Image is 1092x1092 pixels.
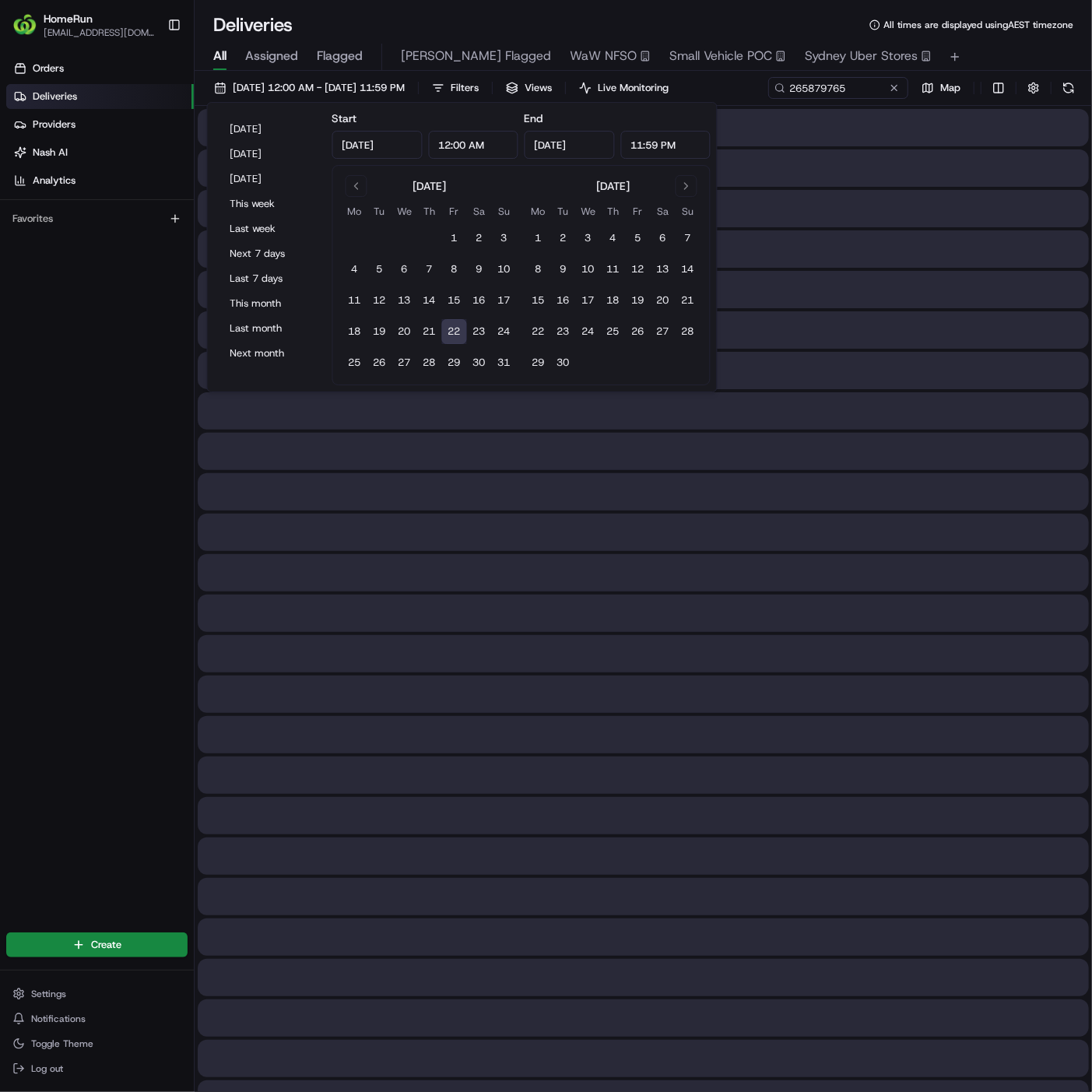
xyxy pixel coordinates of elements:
[492,226,517,251] button: 3
[651,319,676,344] button: 27
[526,350,551,375] button: 29
[601,257,626,282] button: 11
[342,350,367,375] button: 25
[525,131,615,159] input: Date
[572,77,676,99] button: Live Monitoring
[492,319,517,344] button: 24
[492,350,517,375] button: 31
[91,938,121,952] span: Create
[44,26,155,39] button: [EMAIL_ADDRESS][DOMAIN_NAME]
[576,257,601,282] button: 10
[6,206,188,231] div: Favorites
[669,47,772,65] span: Small Vehicle POC
[392,350,417,375] button: 27
[31,1038,93,1050] span: Toggle Theme
[417,350,442,375] button: 28
[883,19,1073,31] span: All times are displayed using AEST timezone
[551,288,576,313] button: 16
[551,319,576,344] button: 23
[33,174,75,188] span: Analytics
[1058,77,1080,99] button: Refresh
[467,350,492,375] button: 30
[651,226,676,251] button: 6
[233,81,405,95] span: [DATE] 12:00 AM - [DATE] 11:59 PM
[492,203,517,219] th: Sunday
[31,1013,86,1025] span: Notifications
[676,319,700,344] button: 28
[768,77,908,99] input: Type to search
[6,140,194,165] a: Nash AI
[342,319,367,344] button: 18
[601,226,626,251] button: 4
[915,77,967,99] button: Map
[626,288,651,313] button: 19
[31,1062,63,1075] span: Log out
[467,257,492,282] button: 9
[442,288,467,313] button: 15
[367,203,392,219] th: Tuesday
[392,319,417,344] button: 20
[576,288,601,313] button: 17
[601,319,626,344] button: 25
[570,47,637,65] span: WaW NFSO
[417,288,442,313] button: 14
[551,257,576,282] button: 9
[417,319,442,344] button: 21
[596,178,630,194] div: [DATE]
[413,178,446,194] div: [DATE]
[551,203,576,219] th: Tuesday
[223,168,317,190] button: [DATE]
[576,203,601,219] th: Wednesday
[492,288,517,313] button: 17
[44,11,93,26] button: HomeRun
[442,226,467,251] button: 1
[33,146,68,160] span: Nash AI
[620,131,711,159] input: Time
[940,81,960,95] span: Map
[223,243,317,265] button: Next 7 days
[367,288,392,313] button: 12
[346,175,367,197] button: Go to previous month
[223,143,317,165] button: [DATE]
[442,319,467,344] button: 22
[213,47,226,65] span: All
[676,257,700,282] button: 14
[6,932,188,957] button: Create
[223,193,317,215] button: This week
[526,319,551,344] button: 22
[428,131,518,159] input: Time
[392,288,417,313] button: 13
[676,203,700,219] th: Sunday
[33,90,77,104] span: Deliveries
[676,226,700,251] button: 7
[467,203,492,219] th: Saturday
[401,47,551,65] span: [PERSON_NAME] Flagged
[223,342,317,364] button: Next month
[601,203,626,219] th: Thursday
[6,56,194,81] a: Orders
[576,319,601,344] button: 24
[367,350,392,375] button: 26
[223,268,317,290] button: Last 7 days
[626,319,651,344] button: 26
[425,77,486,99] button: Filters
[6,84,194,109] a: Deliveries
[526,226,551,251] button: 1
[499,77,559,99] button: Views
[207,77,412,99] button: [DATE] 12:00 AM - [DATE] 11:59 PM
[601,288,626,313] button: 18
[651,203,676,219] th: Saturday
[651,257,676,282] button: 13
[6,1058,188,1080] button: Log out
[245,47,298,65] span: Assigned
[342,288,367,313] button: 11
[213,12,293,37] h1: Deliveries
[31,988,66,1000] span: Settings
[6,6,161,44] button: HomeRunHomeRun[EMAIL_ADDRESS][DOMAIN_NAME]
[525,111,543,125] label: End
[332,111,357,125] label: Start
[6,983,188,1005] button: Settings
[6,1033,188,1055] button: Toggle Theme
[526,288,551,313] button: 15
[525,81,552,95] span: Views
